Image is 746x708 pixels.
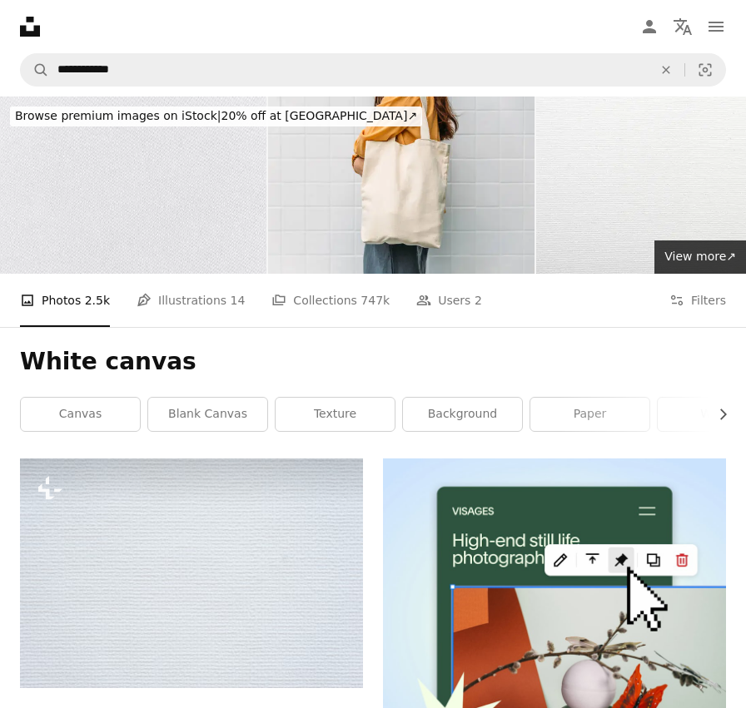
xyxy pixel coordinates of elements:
a: View more↗ [654,240,746,274]
span: 20% off at [GEOGRAPHIC_DATA] ↗ [15,109,417,122]
button: Clear [648,54,684,86]
button: Filters [669,274,726,327]
a: Home — Unsplash [20,17,40,37]
a: blank canvas [148,398,267,431]
a: Illustrations 14 [137,274,245,327]
button: scroll list to the right [708,398,726,431]
button: Language [666,10,699,43]
h1: White canvas [20,347,726,377]
a: canvas [21,398,140,431]
form: Find visuals sitewide [20,53,726,87]
a: background [403,398,522,431]
a: a black and white cat laying on top of a bed [20,565,363,580]
a: Users 2 [416,274,482,327]
a: texture [276,398,395,431]
span: Browse premium images on iStock | [15,109,221,122]
button: Visual search [685,54,725,86]
a: paper [530,398,649,431]
img: a black and white cat laying on top of a bed [20,458,363,687]
a: Collections 747k [271,274,390,327]
button: Menu [699,10,733,43]
span: 747k [361,291,390,309]
button: Search Unsplash [21,54,49,86]
span: 14 [231,291,246,309]
img: Woman is holding bag canvas fabric for mockup blank template. [268,97,535,274]
span: 2 [475,291,482,309]
a: Log in / Sign up [633,10,666,43]
span: View more ↗ [664,250,736,263]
